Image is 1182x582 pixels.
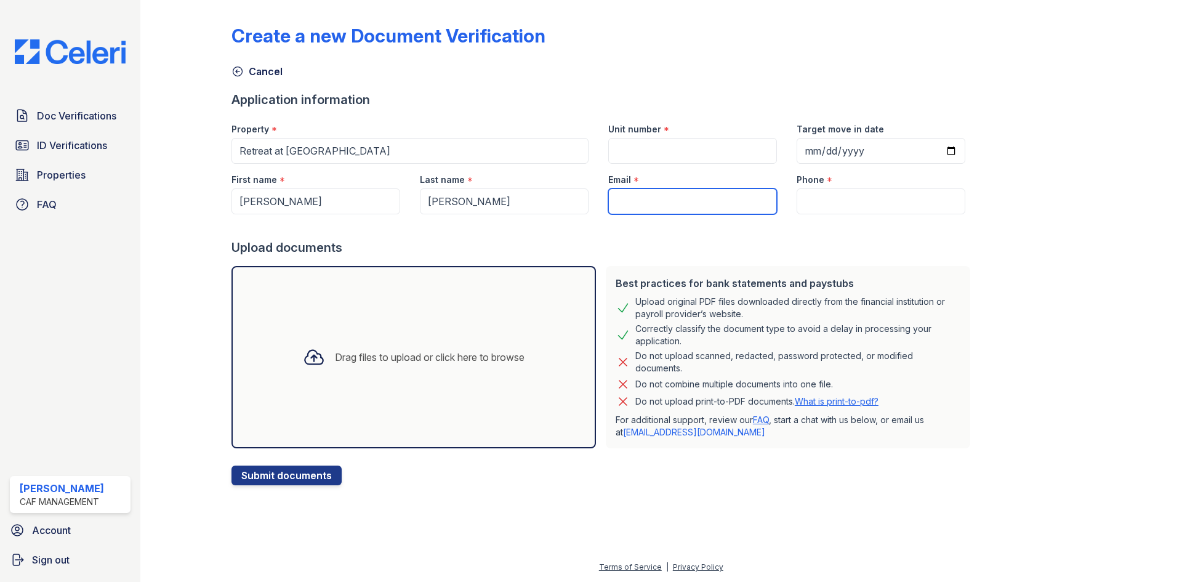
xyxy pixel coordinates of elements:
img: CE_Logo_Blue-a8612792a0a2168367f1c8372b55b34899dd931a85d93a1a3d3e32e68fde9ad4.png [5,39,135,64]
span: FAQ [37,197,57,212]
span: Doc Verifications [37,108,116,123]
a: FAQ [753,414,769,425]
a: Sign out [5,548,135,572]
div: CAF Management [20,496,104,508]
div: | [666,562,669,572]
label: First name [231,174,277,186]
a: Privacy Policy [673,562,723,572]
a: What is print-to-pdf? [795,396,878,406]
p: Do not upload print-to-PDF documents. [635,395,878,408]
a: Account [5,518,135,543]
a: Doc Verifications [10,103,131,128]
div: Application information [231,91,975,108]
label: Phone [797,174,824,186]
span: Properties [37,168,86,182]
label: Unit number [608,123,661,135]
label: Email [608,174,631,186]
a: Properties [10,163,131,187]
div: [PERSON_NAME] [20,481,104,496]
div: Upload documents [231,239,975,256]
a: Cancel [231,64,283,79]
div: Create a new Document Verification [231,25,545,47]
label: Property [231,123,269,135]
div: Do not combine multiple documents into one file. [635,377,833,392]
a: [EMAIL_ADDRESS][DOMAIN_NAME] [623,427,765,437]
span: Sign out [32,552,70,567]
button: Submit documents [231,466,342,485]
a: Terms of Service [599,562,662,572]
a: ID Verifications [10,133,131,158]
p: For additional support, review our , start a chat with us below, or email us at [616,414,960,439]
div: Drag files to upload or click here to browse [335,350,525,365]
div: Best practices for bank statements and paystubs [616,276,960,291]
div: Do not upload scanned, redacted, password protected, or modified documents. [635,350,960,374]
span: ID Verifications [37,138,107,153]
div: Upload original PDF files downloaded directly from the financial institution or payroll provider’... [635,296,960,320]
span: Account [32,523,71,538]
a: FAQ [10,192,131,217]
label: Last name [420,174,465,186]
label: Target move in date [797,123,884,135]
div: Correctly classify the document type to avoid a delay in processing your application. [635,323,960,347]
